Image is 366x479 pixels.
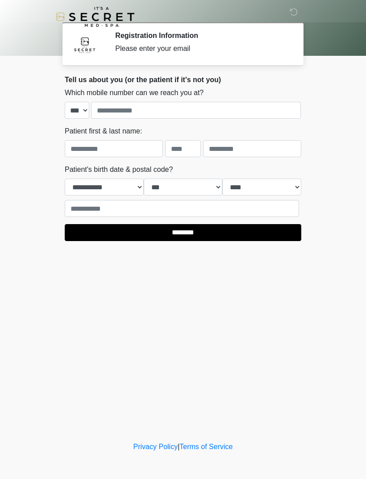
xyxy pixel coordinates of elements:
[115,31,288,40] h2: Registration Information
[65,87,204,98] label: Which mobile number can we reach you at?
[71,31,98,58] img: Agent Avatar
[179,443,233,450] a: Terms of Service
[133,443,178,450] a: Privacy Policy
[65,164,173,175] label: Patient's birth date & postal code?
[115,43,288,54] div: Please enter your email
[65,126,142,137] label: Patient first & last name:
[56,7,134,27] img: It's A Secret Med Spa Logo
[178,443,179,450] a: |
[65,75,301,84] h2: Tell us about you (or the patient if it's not you)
